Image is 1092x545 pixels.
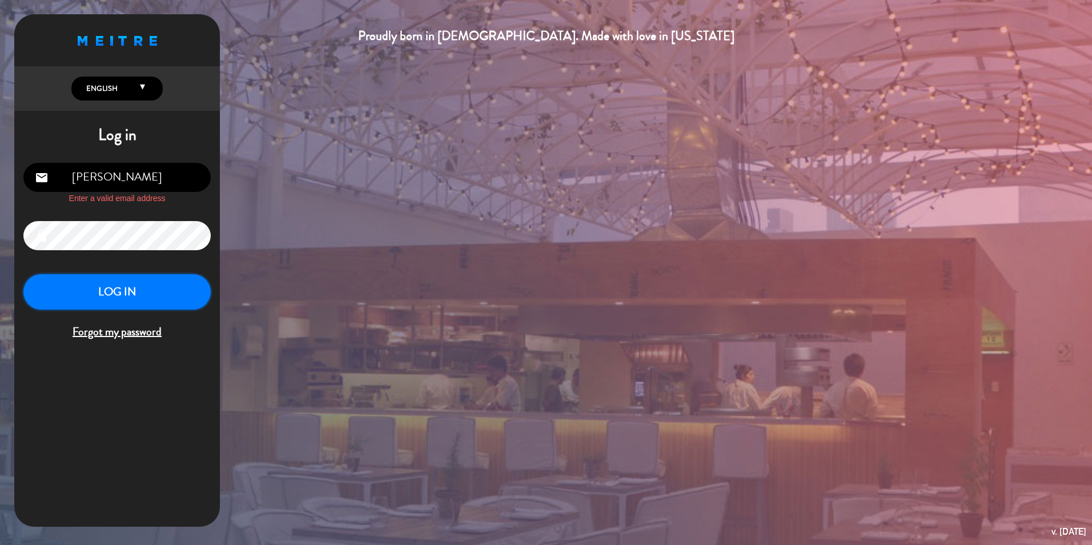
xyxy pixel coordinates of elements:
span: English [83,83,118,94]
h1: Log in [14,126,220,145]
div: v. [DATE] [1051,524,1086,539]
button: LOG IN [23,274,211,310]
i: email [35,171,49,185]
input: Email [23,163,211,192]
span: Forgot my password [23,323,211,342]
label: Enter a valid email address [23,192,211,205]
i: lock [35,229,49,243]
